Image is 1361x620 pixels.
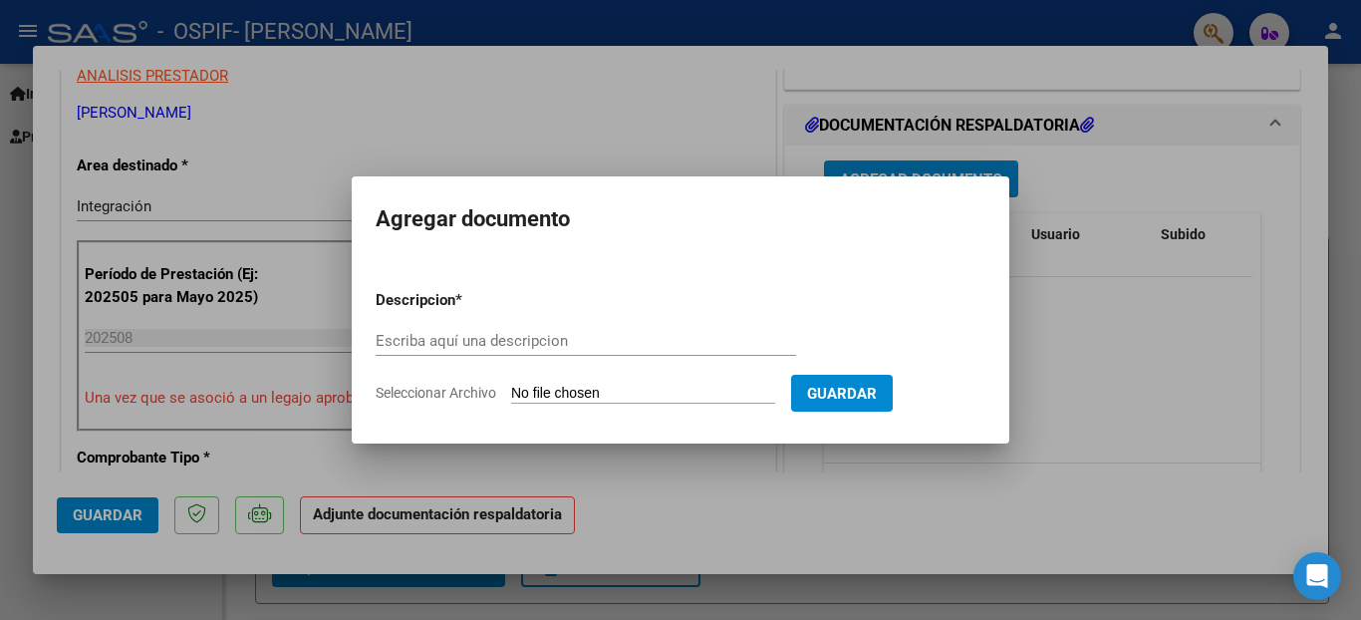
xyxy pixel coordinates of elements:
[376,289,559,312] p: Descripcion
[807,385,877,403] span: Guardar
[1293,552,1341,600] div: Open Intercom Messenger
[376,200,985,238] h2: Agregar documento
[791,375,893,412] button: Guardar
[376,385,496,401] span: Seleccionar Archivo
